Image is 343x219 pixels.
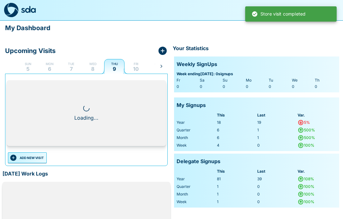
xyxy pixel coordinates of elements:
[217,199,256,205] div: 1
[158,46,168,56] button: Add Store Visit
[46,61,54,66] p: Mon
[3,170,48,178] p: [DATE] Work Logs
[257,168,296,175] div: Last
[177,60,217,69] p: Weekly SignUps
[217,127,256,133] div: 6
[269,83,291,90] div: 0
[269,77,291,83] div: Tu
[257,199,296,205] div: 0
[315,77,337,83] div: Th
[315,83,337,90] div: 0
[200,83,222,90] div: 0
[21,6,36,13] img: sda-logotype.svg
[304,199,314,205] div: 100%
[5,46,56,56] p: Upcoming Visits
[223,83,245,90] div: 0
[223,77,245,83] div: Su
[257,191,296,197] div: 0
[134,61,138,66] p: Fri
[217,183,256,190] div: 1
[68,61,74,66] p: Tue
[217,142,256,149] div: 4
[304,127,315,133] div: 500%
[291,3,306,18] button: menu
[177,157,220,166] p: Delegate Signups
[155,61,161,66] p: Sat
[177,176,216,182] div: Year
[304,135,315,141] div: 500%
[177,199,216,205] div: Week
[257,142,296,149] div: 0
[257,135,296,141] div: 1
[89,61,97,66] p: Wed
[91,66,94,71] p: 8
[217,168,256,175] div: This
[257,183,296,190] div: 0
[246,77,268,83] div: Mo
[304,183,314,190] div: 100%
[133,66,139,71] p: 10
[48,66,51,71] p: 6
[309,3,324,18] button: Add Store Visit
[177,127,216,133] div: Quarter
[5,23,50,33] p: My Dashboard
[257,112,296,118] div: Last
[304,142,314,149] div: 100%
[298,112,337,118] div: Var.
[217,191,256,197] div: 1
[173,44,209,53] p: Your Statistics
[177,119,216,126] div: Year
[177,83,198,90] div: 0
[304,191,314,197] div: 100%
[257,176,296,182] div: 39
[304,176,314,182] div: 108%
[177,101,206,109] p: My Signups
[74,114,98,122] div: Loading...
[217,176,256,182] div: 81
[324,3,339,18] button: menu
[177,183,216,190] div: Quarter
[177,191,216,197] div: Month
[217,119,256,126] div: 18
[4,3,18,17] img: sda-logo-dark.svg
[298,168,337,175] div: Var.
[217,112,256,118] div: This
[26,66,30,71] p: 5
[177,142,216,149] div: Week
[304,119,310,126] div: 5%
[70,66,73,71] p: 7
[8,152,47,163] button: ADD NEW VISIT
[252,8,306,20] div: Store visit completed
[292,83,314,90] div: 0
[217,135,256,141] div: 6
[200,77,222,83] div: Sa
[257,127,296,133] div: 1
[257,119,296,126] div: 19
[246,83,268,90] div: 0
[25,61,31,66] p: Sun
[177,71,337,77] span: Week ending [DATE] : 0 signups
[292,77,314,83] div: We
[177,135,216,141] div: Month
[177,77,198,83] div: Fr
